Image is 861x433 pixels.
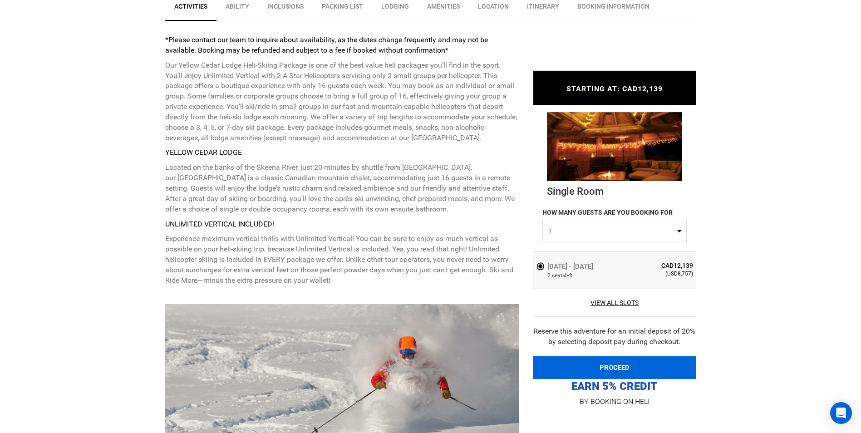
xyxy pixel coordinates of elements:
span: STARTING AT: CAD12,139 [566,84,663,93]
p: Experience maximum vertical thrills with Unlimited Vertical! You can be sure to enjoy as much ver... [165,234,519,285]
strong: *Please contact our team to inquire about availability, as the dates change frequently and may no... [165,35,488,54]
label: HOW MANY GUESTS ARE YOU BOOKING FOR [542,208,673,220]
label: [DATE] - [DATE] [536,261,595,272]
button: 1 [542,220,687,242]
span: s [562,272,565,280]
button: PROCEED [533,356,696,379]
span: seat left [552,272,573,280]
p: BY BOOKING ON HELI [533,395,696,408]
img: 9304ccf95599fa17601bf4d8246d61a3.png [547,112,682,181]
span: (USD8,757) [628,270,694,278]
span: CAD12,139 [628,261,694,270]
p: Located on the banks of the Skeena River, just 20 minutes by shuttle from [GEOGRAPHIC_DATA], our ... [165,162,519,214]
span: 1 [548,226,675,236]
span: 2 [547,272,551,280]
a: View All Slots [536,298,694,307]
div: Open Intercom Messenger [830,402,852,424]
div: Reserve this adventure for an initial deposit of 20% by selecting deposit pay during checkout. [533,326,696,347]
strong: YELLOW CEDAR LODGE [165,148,242,157]
div: Single Room [547,181,682,198]
p: Our Yellow Cedar Lodge Heli-Skiing Package is one of the best value heli packages you’ll find in ... [165,60,519,143]
strong: UNLIMITED VERTICAL INCLUDED! [165,220,274,228]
